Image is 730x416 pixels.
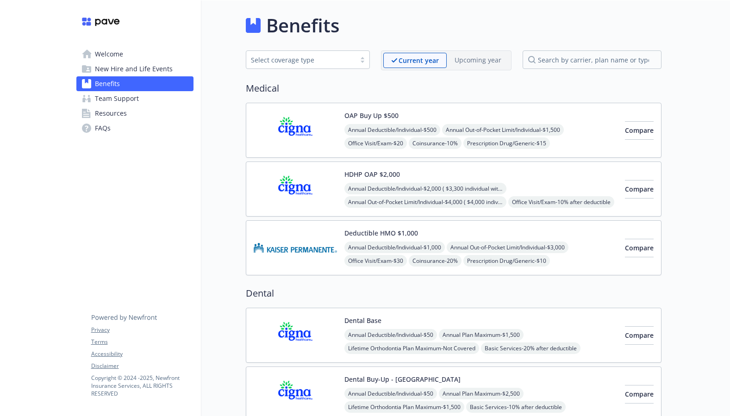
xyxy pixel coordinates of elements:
a: Welcome [76,47,193,62]
span: Annual Out-of-Pocket Limit/Individual - $3,000 [447,242,568,253]
span: Annual Plan Maximum - $2,500 [439,388,524,399]
img: CIGNA carrier logo [254,111,337,150]
a: FAQs [76,121,193,136]
button: Compare [625,326,654,345]
span: Annual Deductible/Individual - $50 [344,329,437,341]
button: Dental Base [344,316,381,325]
span: Lifetime Orthodontia Plan Maximum - Not Covered [344,342,479,354]
span: Compare [625,331,654,340]
span: Resources [95,106,127,121]
span: Compare [625,243,654,252]
img: CIGNA carrier logo [254,169,337,209]
button: Compare [625,180,654,199]
span: Annual Deductible/Individual - $2,000 ( $3,300 individual within a family) [344,183,506,194]
button: Dental Buy-Up - [GEOGRAPHIC_DATA] [344,374,461,384]
span: Annual Out-of-Pocket Limit/Individual - $4,000 ( $4,000 individual within a family) [344,196,506,208]
button: Compare [625,239,654,257]
img: CIGNA carrier logo [254,316,337,355]
button: HDHP OAP $2,000 [344,169,400,179]
span: Prescription Drug/Generic - $15 [463,137,550,149]
span: Compare [625,185,654,193]
a: Team Support [76,91,193,106]
p: Upcoming year [455,55,501,65]
button: Deductible HMO $1,000 [344,228,418,238]
span: Annual Out-of-Pocket Limit/Individual - $1,500 [442,124,564,136]
div: Select coverage type [251,55,351,65]
span: Lifetime Orthodontia Plan Maximum - $1,500 [344,401,464,413]
p: Current year [399,56,439,65]
a: Terms [91,338,193,346]
span: Office Visit/Exam - $20 [344,137,407,149]
span: Office Visit/Exam - $30 [344,255,407,267]
span: Basic Services - 20% after deductible [481,342,580,354]
span: Prescription Drug/Generic - $10 [463,255,550,267]
span: Team Support [95,91,139,106]
span: Compare [625,126,654,135]
a: Disclaimer [91,362,193,370]
a: Accessibility [91,350,193,358]
span: Coinsurance - 10% [409,137,462,149]
a: New Hire and Life Events [76,62,193,76]
span: Basic Services - 10% after deductible [466,401,566,413]
span: Annual Plan Maximum - $1,500 [439,329,524,341]
h1: Benefits [266,12,339,39]
button: OAP Buy Up $500 [344,111,399,120]
span: Benefits [95,76,120,91]
span: FAQs [95,121,111,136]
span: Annual Deductible/Individual - $50 [344,388,437,399]
span: Upcoming year [447,53,509,68]
span: Annual Deductible/Individual - $1,000 [344,242,445,253]
a: Privacy [91,326,193,334]
button: Compare [625,385,654,404]
img: CIGNA carrier logo [254,374,337,414]
span: Coinsurance - 20% [409,255,462,267]
span: Office Visit/Exam - 10% after deductible [508,196,614,208]
img: Kaiser Permanente Insurance Company carrier logo [254,228,337,267]
span: Compare [625,390,654,398]
p: Copyright © 2024 - 2025 , Newfront Insurance Services, ALL RIGHTS RESERVED [91,374,193,397]
button: Compare [625,121,654,140]
span: Welcome [95,47,123,62]
h2: Dental [246,286,661,300]
input: search by carrier, plan name or type [523,50,661,69]
a: Benefits [76,76,193,91]
span: Annual Deductible/Individual - $500 [344,124,440,136]
a: Resources [76,106,193,121]
h2: Medical [246,81,661,95]
span: New Hire and Life Events [95,62,173,76]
